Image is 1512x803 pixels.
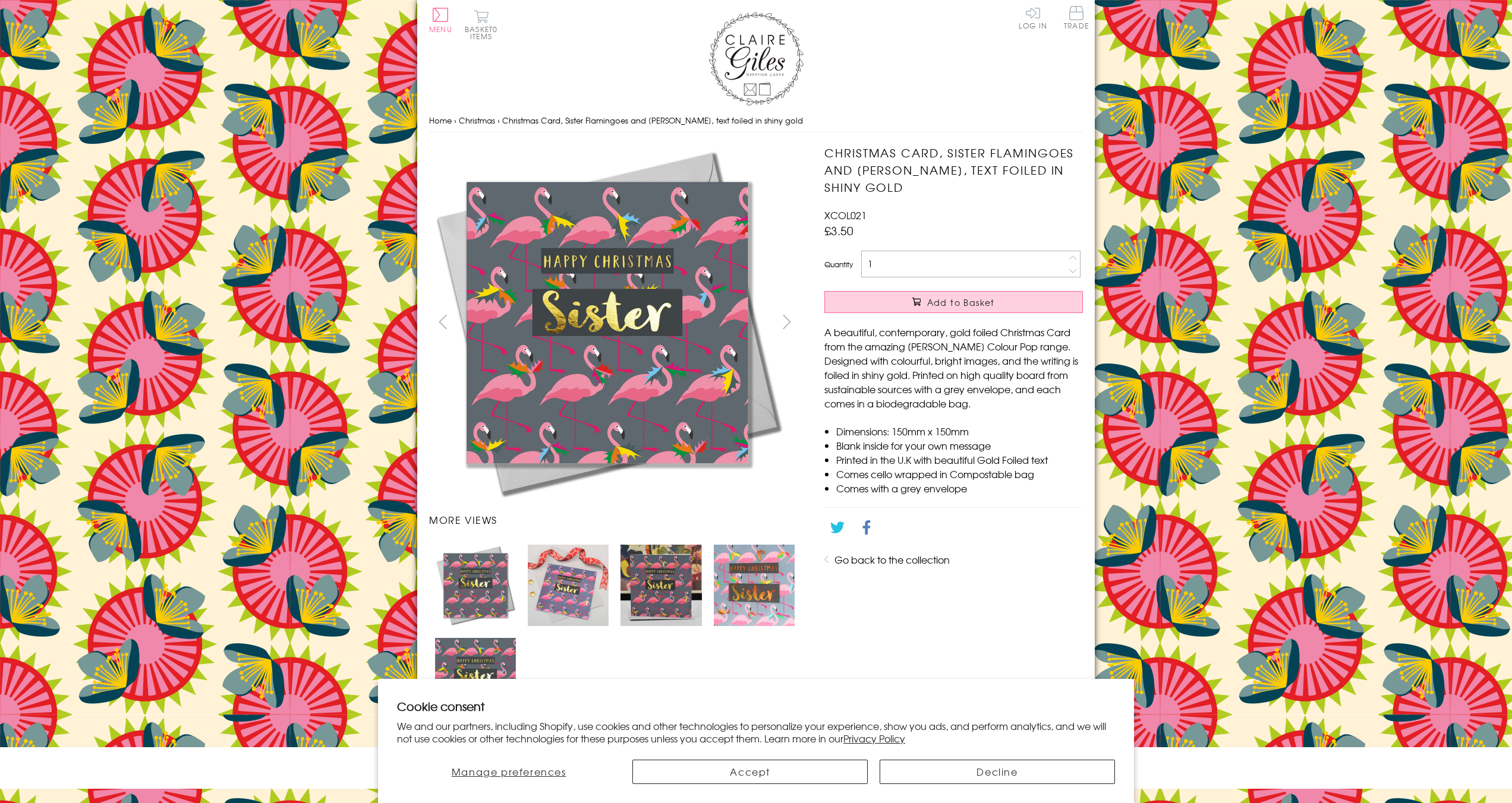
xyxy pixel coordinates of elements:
p: A beautiful, contemporary, gold foiled Christmas Card from the amazing [PERSON_NAME] Colour Pop r... [824,325,1083,410]
li: Printed in the U.K with beautiful Gold Foiled text [836,453,1083,467]
button: Basket0 items [465,10,497,40]
a: Log In [1019,6,1047,29]
img: Christmas Card, Sister Flamingoes and Holly, text foiled in shiny gold [620,545,701,625]
span: › [497,115,500,126]
span: › [454,115,456,126]
span: XCOL021 [824,208,867,222]
li: Comes with a grey envelope [836,481,1083,495]
span: £3.50 [824,222,853,239]
img: Christmas Card, Sister Flamingoes and Holly, text foiled in shiny gold [429,144,786,501]
img: Claire Giles Greetings Cards [708,12,804,106]
a: Christmas [459,115,495,126]
li: Blank inside for your own message [836,438,1083,453]
a: Go back to the collection [834,552,950,567]
h3: More views [429,513,801,527]
a: Home [429,115,452,126]
span: Manage preferences [452,764,566,779]
img: Christmas Card, Sister Flamingoes and Holly, text foiled in shiny gold [801,144,1157,501]
span: Menu [429,24,452,34]
li: Comes cello wrapped in Compostable bag [836,467,1083,481]
label: Quantity [824,259,853,270]
p: We and our partners, including Shopify, use cookies and other technologies to personalize your ex... [397,720,1115,745]
span: Christmas Card, Sister Flamingoes and [PERSON_NAME], text foiled in shiny gold [502,115,803,126]
span: Trade [1064,6,1089,29]
span: 0 items [470,24,497,42]
img: Christmas Card, Sister Flamingoes and Holly, text foiled in shiny gold [435,638,516,719]
li: Dimensions: 150mm x 150mm [836,424,1083,438]
a: Privacy Policy [843,731,905,745]
button: next [774,308,801,335]
h2: Cookie consent [397,698,1115,715]
li: Carousel Page 4 [708,539,801,631]
li: Carousel Page 3 [615,539,707,631]
h1: Christmas Card, Sister Flamingoes and [PERSON_NAME], text foiled in shiny gold [824,144,1083,195]
a: Trade [1064,6,1089,31]
li: Carousel Page 5 [429,632,522,725]
span: Add to Basket [927,296,995,308]
img: Christmas Card, Sister Flamingoes and Holly, text foiled in shiny gold [714,545,795,625]
li: Carousel Page 2 [522,539,615,631]
button: Accept [632,760,868,784]
button: Menu [429,8,452,33]
nav: breadcrumbs [429,109,1083,133]
button: Manage preferences [397,760,620,784]
img: Christmas Card, Sister Flamingoes and Holly, text foiled in shiny gold [435,545,516,625]
li: Carousel Page 1 (Current Slide) [429,539,522,631]
ul: Carousel Pagination [429,539,801,724]
button: prev [429,308,456,335]
button: Add to Basket [824,291,1083,313]
button: Decline [880,760,1115,784]
img: Christmas Card, Sister Flamingoes and Holly, text foiled in shiny gold [528,545,609,625]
